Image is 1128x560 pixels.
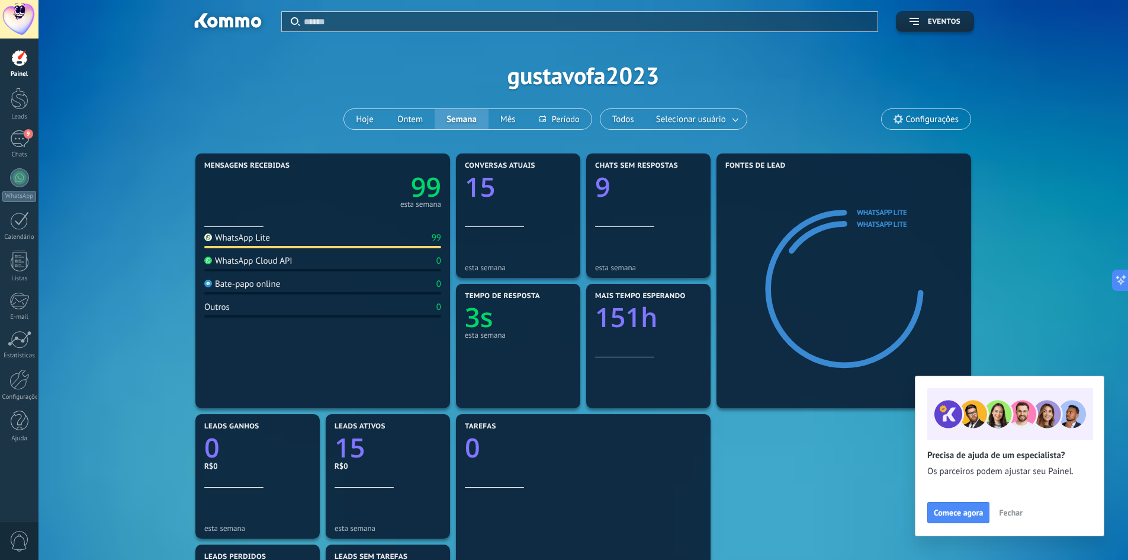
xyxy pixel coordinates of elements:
h2: Precisa de ajuda de um especialista? [927,450,1092,461]
a: 0 [465,430,702,466]
span: Mensagens recebidas [204,162,290,170]
div: esta semana [465,331,571,340]
text: 9 [595,169,610,205]
button: Ontem [385,109,435,129]
div: Estatísticas [2,352,37,360]
button: Eventos [896,11,974,32]
div: WhatsApp Lite [204,232,270,244]
div: Bate-papo online [204,279,280,290]
a: 0 [204,430,311,466]
div: Configurações [2,393,37,401]
text: 15 [465,169,495,205]
img: WhatsApp Cloud API [204,257,212,264]
span: Fechar [999,508,1023,517]
span: Os parceiros podem ajustar seu Painel. [927,466,1092,478]
button: Hoje [344,109,385,129]
span: Eventos [928,18,960,26]
div: R$0 [204,461,311,471]
text: 151h [595,299,658,335]
div: Outros [204,302,230,313]
span: Chats sem respostas [595,162,678,170]
a: 151h [595,299,702,335]
div: 0 [436,255,441,267]
div: WhatsApp [2,191,36,202]
a: WhatsApp Lite [857,219,907,229]
div: E-mail [2,313,37,321]
img: WhatsApp Lite [204,233,212,241]
div: Painel [2,71,37,78]
a: 15 [335,430,441,466]
span: 9 [24,129,33,139]
div: WhatsApp Cloud API [204,255,293,267]
div: Calendário [2,233,37,241]
text: 99 [411,169,441,205]
div: esta semana [335,524,441,533]
button: Comece agora [927,502,989,523]
span: Configurações [906,114,959,124]
text: 0 [204,430,220,466]
img: Bate-papo online [204,280,212,287]
div: Leads [2,113,37,121]
div: esta semana [204,524,311,533]
div: 0 [436,279,441,290]
span: Tempo de resposta [465,292,540,300]
div: Chats [2,151,37,159]
div: 0 [436,302,441,313]
text: 15 [335,430,365,466]
button: Semana [435,109,489,129]
a: 99 [323,169,441,205]
span: Selecionar usuário [654,111,728,127]
div: esta semana [595,263,702,272]
div: 99 [432,232,441,244]
span: Tarefas [465,423,496,431]
span: Mais tempo esperando [595,292,686,300]
span: Leads ganhos [204,423,259,431]
div: esta semana [465,263,571,272]
span: Comece agora [934,508,983,517]
a: WhatsApp Lite [857,207,907,217]
span: Fontes de lead [725,162,786,170]
button: Período [528,109,592,129]
div: Ajuda [2,435,37,443]
text: 3s [465,299,493,335]
button: Mês [489,109,528,129]
span: Leads ativos [335,423,385,431]
button: Todos [600,109,646,129]
span: Conversas atuais [465,162,535,170]
div: R$0 [335,461,441,471]
div: Listas [2,275,37,283]
text: 0 [465,430,480,466]
div: esta semana [400,201,441,207]
button: Selecionar usuário [646,109,747,129]
button: Fechar [994,504,1028,521]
